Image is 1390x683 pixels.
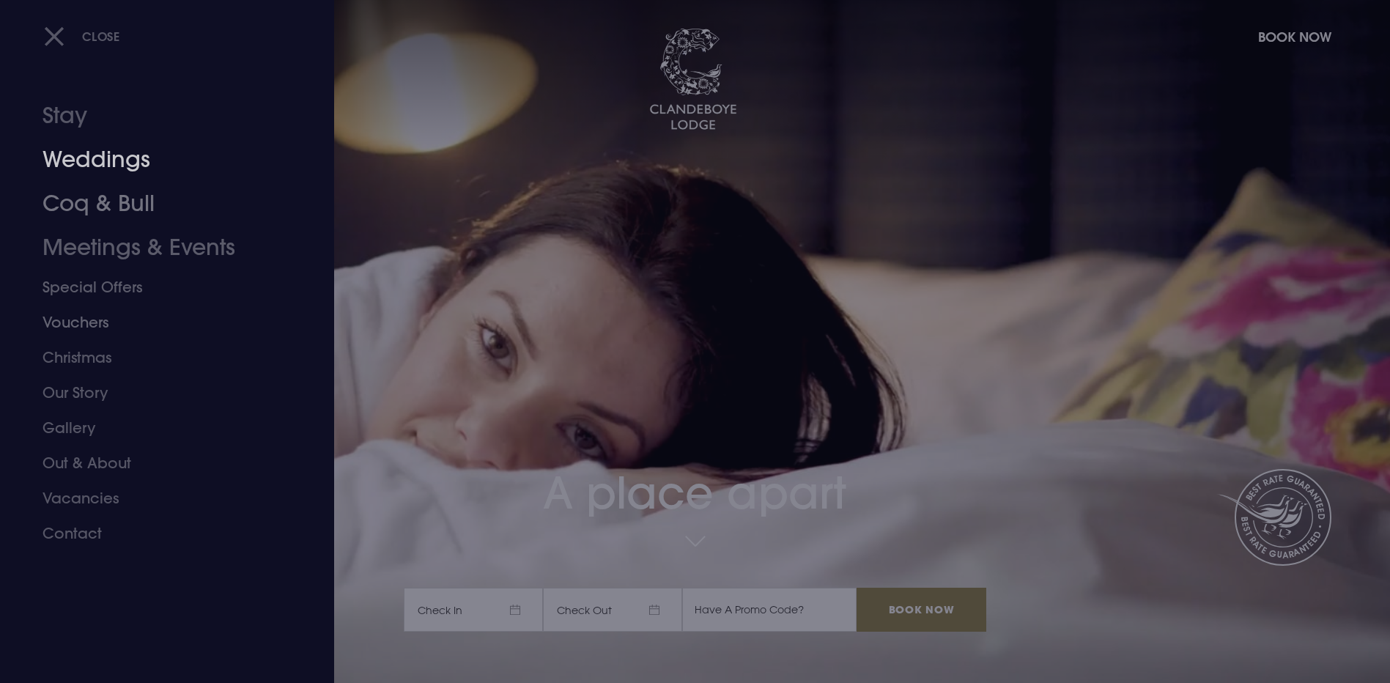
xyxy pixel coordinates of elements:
[42,340,274,375] a: Christmas
[42,182,274,226] a: Coq & Bull
[42,446,274,481] a: Out & About
[42,270,274,305] a: Special Offers
[42,94,274,138] a: Stay
[42,305,274,340] a: Vouchers
[42,410,274,446] a: Gallery
[42,226,274,270] a: Meetings & Events
[44,21,120,51] button: Close
[42,516,274,551] a: Contact
[42,481,274,516] a: Vacancies
[42,138,274,182] a: Weddings
[42,375,274,410] a: Our Story
[82,29,120,44] span: Close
